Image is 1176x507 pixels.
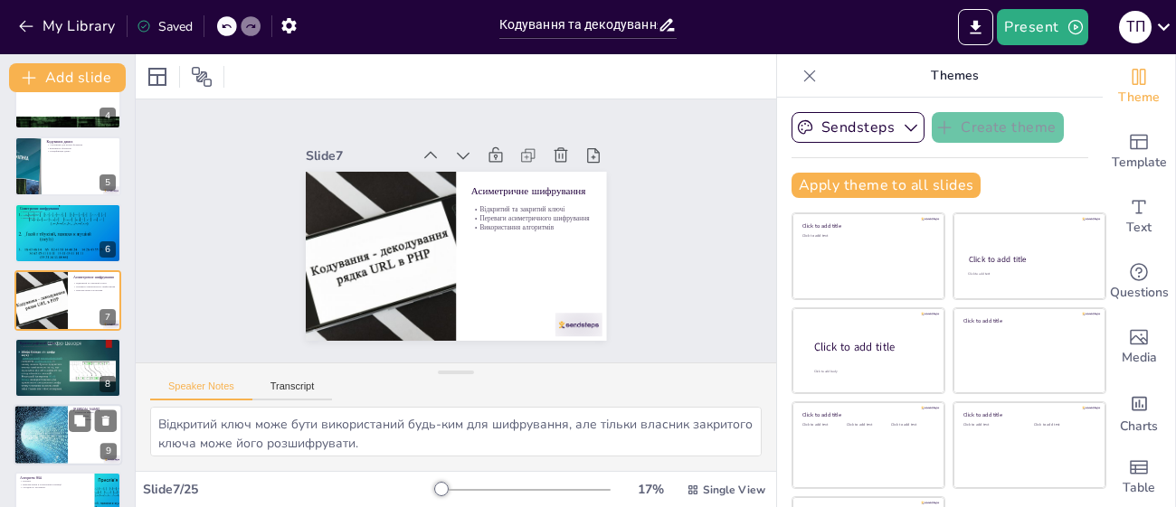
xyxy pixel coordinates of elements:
[73,415,117,418] p: Вразливість
[969,254,1089,265] div: Click to add title
[802,411,932,418] div: Click to add title
[14,69,121,128] div: 4
[1110,283,1169,303] span: Questions
[20,340,116,345] p: Криптографічний ключ
[100,309,116,325] div: 7
[100,444,117,460] div: 9
[968,272,1088,277] div: Click to add text
[814,370,928,374] div: Click to add body
[100,241,116,258] div: 6
[73,418,117,421] p: Використання
[20,479,90,483] p: Безпека
[14,12,123,41] button: My Library
[932,112,1064,143] button: Create theme
[1120,417,1158,437] span: Charts
[20,474,90,480] p: Алгоритм RSA
[73,288,116,292] p: Використання алгоритмів
[150,380,252,400] button: Speaker Notes
[46,143,116,146] p: Алгоритми для різних форматів
[100,108,116,124] div: 4
[14,203,121,263] div: 6
[95,409,117,431] button: Delete Slide
[20,348,116,352] p: Типи ключів
[1122,348,1157,368] span: Media
[100,376,116,392] div: 8
[1119,9,1152,45] button: Т П
[20,482,90,485] p: Використання в електронній комерції
[69,409,90,431] button: Duplicate Slide
[824,54,1085,98] p: Themes
[958,9,993,45] button: Export to PowerPoint
[20,344,116,348] p: Визначення криптографічного ключа
[847,423,887,427] div: Click to add text
[802,222,932,230] div: Click to add title
[1103,380,1175,445] div: Add charts and graphs
[20,217,116,221] p: Вразливості
[1123,478,1155,498] span: Table
[46,146,116,150] p: Важливість форматів
[191,66,213,88] span: Position
[150,407,762,456] textarea: Відкритий ключ може бути використаний будь-ким для шифрування, але тільки власник закритого ключа...
[20,213,116,217] p: Симетричність
[963,411,1093,418] div: Click to add title
[20,485,90,489] p: Складність алгоритму
[703,483,765,497] span: Single View
[499,12,659,38] input: Insert title
[1103,315,1175,380] div: Add images, graphics, shapes or video
[20,210,116,213] p: Ключ шифрування
[1103,119,1175,184] div: Add ready made slides
[997,9,1087,45] button: Present
[14,136,121,196] div: 5
[1103,54,1175,119] div: Change the overall theme
[14,404,122,465] div: 9
[73,275,116,280] p: Асиметричне шифрування
[1103,249,1175,315] div: Get real-time input from your audience
[323,117,430,156] div: Slide 7
[137,18,193,35] div: Saved
[20,351,116,354] p: Роль у безпеці
[802,423,843,427] div: Click to add text
[629,481,672,498] div: 17 %
[1103,184,1175,249] div: Add text boxes
[1118,88,1160,108] span: Theme
[963,316,1093,324] div: Click to add title
[472,217,592,251] p: Переваги асиметричного шифрування
[73,286,116,289] p: Переваги асиметричного шифрування
[792,112,925,143] button: Sendsteps
[1126,218,1152,238] span: Text
[143,481,437,498] div: Slide 7 / 25
[252,380,333,400] button: Transcript
[143,62,172,91] div: Layout
[73,411,117,415] p: Простота шифру
[14,338,121,398] div: 8
[73,282,116,286] p: Відкритий та закритий ключі
[100,174,116,191] div: 5
[891,423,932,427] div: Click to add text
[478,188,598,227] p: Асиметричне шифрування
[963,423,1020,427] div: Click to add text
[474,208,593,242] p: Відкритий та закритий ключі
[802,234,932,239] div: Click to add text
[1034,423,1091,427] div: Click to add text
[1119,11,1152,43] div: Т П
[814,340,930,355] div: Click to add title
[20,206,116,211] p: Симетричне шифрування
[46,149,116,153] p: Специфікація даних
[792,173,981,198] button: Apply theme to all slides
[73,407,117,412] p: [PERSON_NAME]
[14,270,121,330] div: 7
[46,138,116,144] p: Кодування даних
[470,226,590,260] p: Використання алгоритмів
[9,63,126,92] button: Add slide
[1112,153,1167,173] span: Template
